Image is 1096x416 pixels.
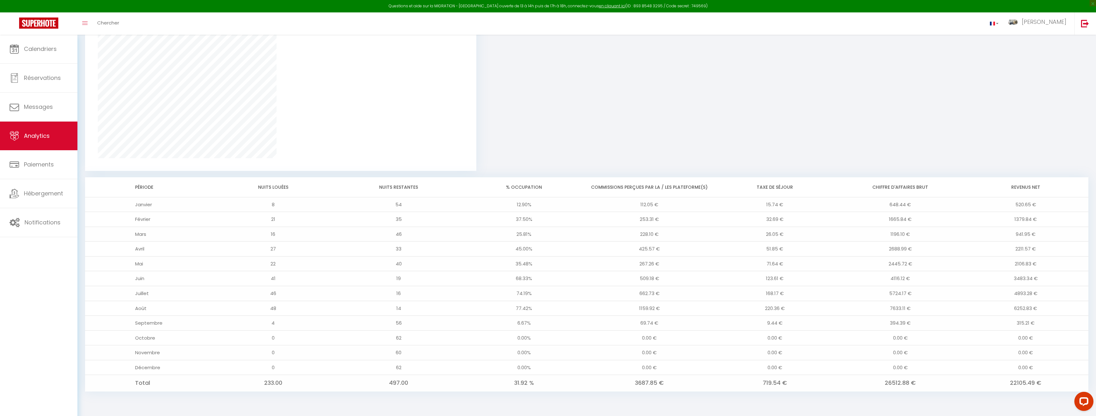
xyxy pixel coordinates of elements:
td: 4893.28 € [963,286,1088,301]
td: 0.00% [461,345,587,360]
td: 941.95 € [963,227,1088,242]
td: 71.64 € [712,256,838,271]
td: 68.33% [461,271,587,286]
td: 27 [211,242,336,257]
td: 48 [211,301,336,316]
span: Réservations [24,74,61,82]
td: 41 [211,271,336,286]
td: 0.00 € [963,360,1088,375]
a: ... [PERSON_NAME] [1003,12,1074,35]
td: 0.00 € [838,345,963,360]
td: 22 [211,256,336,271]
td: 168.17 € [712,286,838,301]
td: 0.00 € [587,330,712,345]
span: Analytics [24,132,50,140]
td: Janvier [85,197,211,212]
td: 45.00% [461,242,587,257]
td: Avril [85,242,211,257]
td: 35.48% [461,256,587,271]
img: ... [1008,19,1018,25]
td: Décembre [85,360,211,375]
td: 0 [211,360,336,375]
span: Messages [24,103,53,111]
td: 14 [336,301,461,316]
img: logout [1081,19,1089,27]
td: 662.73 € [587,286,712,301]
td: 2106.83 € [963,256,1088,271]
td: 54 [336,197,461,212]
td: 0.00 € [712,345,838,360]
td: 16 [211,227,336,242]
td: 19 [336,271,461,286]
td: 62 [336,360,461,375]
td: 0.00 € [712,360,838,375]
td: 31.92 % [461,375,587,391]
td: 56 [336,316,461,331]
td: 648.44 € [838,197,963,212]
td: 33 [336,242,461,257]
td: 74.19% [461,286,587,301]
td: 315.21 € [963,316,1088,331]
td: Total [85,375,211,391]
td: 0.00 € [587,345,712,360]
td: Novembre [85,345,211,360]
td: 32.69 € [712,212,838,227]
td: Juillet [85,286,211,301]
td: 0.00 € [838,360,963,375]
td: 6.67% [461,316,587,331]
th: Commissions perçues par la / les plateforme(s) [587,177,712,197]
td: 0 [211,345,336,360]
td: 3687.85 € [587,375,712,391]
td: 112.05 € [587,197,712,212]
td: 719.54 € [712,375,838,391]
td: 0.00% [461,330,587,345]
td: 3483.34 € [963,271,1088,286]
span: Paiements [24,160,54,168]
td: 51.85 € [712,242,838,257]
span: Chercher [97,19,119,26]
td: 1665.84 € [838,212,963,227]
td: 0.00 € [963,330,1088,345]
td: Août [85,301,211,316]
td: 228.10 € [587,227,712,242]
td: 62 [336,330,461,345]
td: 0.00 € [712,330,838,345]
td: 46 [336,227,461,242]
td: 233.00 [211,375,336,391]
td: 497.00 [336,375,461,391]
td: 394.39 € [838,316,963,331]
td: 26512.88 € [838,375,963,391]
span: [PERSON_NAME] [1022,18,1066,26]
td: Juin [85,271,211,286]
th: Taxe de séjour [712,177,838,197]
td: 46 [211,286,336,301]
td: 0.00 € [587,360,712,375]
a: en cliquant ici [599,3,625,9]
td: 2688.99 € [838,242,963,257]
td: 77.42% [461,301,587,316]
td: 12.90% [461,197,587,212]
td: 509.18 € [587,271,712,286]
td: 69.74 € [587,316,712,331]
td: 0.00 € [963,345,1088,360]
td: Mars [85,227,211,242]
td: 37.50% [461,212,587,227]
td: Octobre [85,330,211,345]
td: 8 [211,197,336,212]
td: 4 [211,316,336,331]
th: Période [85,177,211,197]
td: 220.36 € [712,301,838,316]
td: 1159.92 € [587,301,712,316]
td: 60 [336,345,461,360]
td: 520.65 € [963,197,1088,212]
th: Nuits restantes [336,177,461,197]
span: Calendriers [24,45,57,53]
td: 123.61 € [712,271,838,286]
td: 5724.17 € [838,286,963,301]
td: 1379.84 € [963,212,1088,227]
td: 0.00 € [838,330,963,345]
td: 26.05 € [712,227,838,242]
td: 9.44 € [712,316,838,331]
td: 267.26 € [587,256,712,271]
